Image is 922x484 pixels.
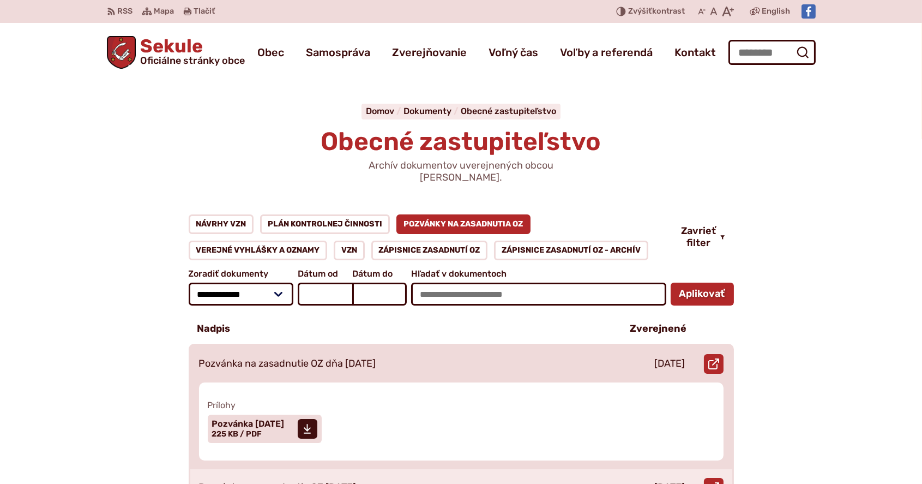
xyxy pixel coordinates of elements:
p: Zverejnené [630,323,687,335]
p: [DATE] [655,358,685,370]
a: Samospráva [306,37,370,68]
a: Plán kontrolnej činnosti [260,214,390,234]
a: Voľný čas [489,37,538,68]
span: Oficiálne stránky obce [140,56,245,65]
a: Domov [366,106,403,116]
span: Prílohy [208,400,715,410]
p: Pozvánka na zasadnutie OZ dňa [DATE] [199,358,376,370]
a: English [760,5,793,18]
a: Obecné zastupiteľstvo [461,106,556,116]
span: Sekule [136,37,245,65]
input: Dátum od [298,283,352,306]
span: Obecné zastupiteľstvo [321,127,601,157]
a: VZN [334,241,365,260]
span: Zvýšiť [628,7,652,16]
span: Dátum do [352,269,407,279]
p: Archív dokumentov uverejnených obcou [PERSON_NAME]. [330,160,592,183]
a: Verejné vyhlášky a oznamy [189,241,328,260]
a: Dokumenty [403,106,461,116]
a: Pozvánky na zasadnutia OZ [396,214,531,234]
span: Hľadať v dokumentoch [411,269,666,279]
a: Zverejňovanie [392,37,467,68]
a: Návrhy VZN [189,214,254,234]
input: Dátum do [352,283,407,306]
span: English [762,5,791,18]
span: Tlačiť [194,7,215,16]
img: Prejsť na Facebook stránku [802,4,816,19]
a: Pozvánka [DATE] 225 KB / PDF [208,415,322,443]
span: Domov [366,106,394,116]
a: Voľby a referendá [560,37,653,68]
span: RSS [118,5,133,18]
span: 225 KB / PDF [212,429,262,439]
button: Aplikovať [671,283,734,306]
select: Zoradiť dokumenty [189,283,293,306]
p: Nadpis [197,323,231,335]
a: Kontakt [674,37,716,68]
span: Mapa [154,5,174,18]
span: Zavrieť filter [681,225,716,249]
span: Zoradiť dokumenty [189,269,293,279]
span: Dokumenty [403,106,451,116]
input: Hľadať v dokumentoch [411,283,666,306]
a: Logo Sekule, prejsť na domovskú stránku. [107,36,245,69]
img: Prejsť na domovskú stránku [107,36,136,69]
button: Zavrieť filter [672,225,734,249]
span: kontrast [628,7,685,16]
a: Zápisnice zasadnutí OZ - ARCHÍV [494,241,648,260]
a: Obec [257,37,284,68]
a: Zápisnice zasadnutí OZ [371,241,488,260]
span: Dátum od [298,269,352,279]
span: Pozvánka [DATE] [212,420,285,428]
